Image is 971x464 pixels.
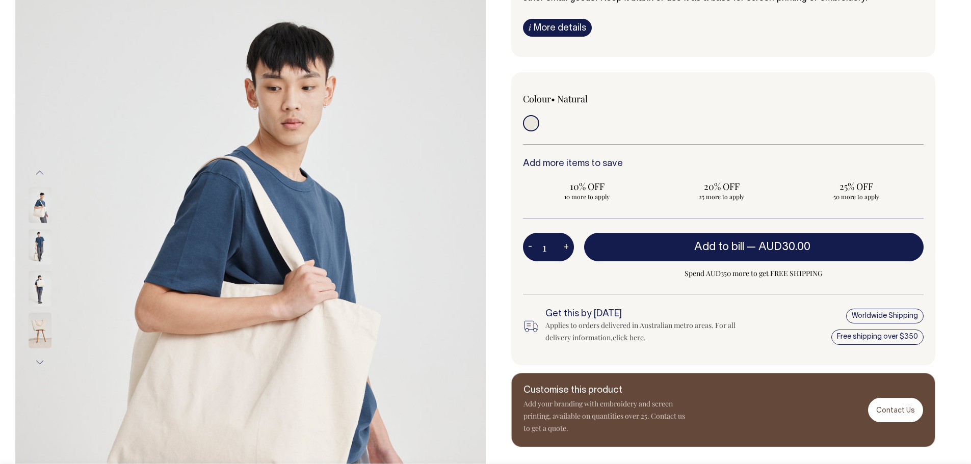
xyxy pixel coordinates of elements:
[523,386,687,396] h6: Customise this product
[29,187,51,223] img: natural
[528,180,646,193] span: 10% OFF
[557,93,588,105] label: Natural
[792,177,921,204] input: 25% OFF 50 more to apply
[558,237,574,257] button: +
[758,242,810,252] span: AUD30.00
[29,229,51,264] img: natural
[29,270,51,306] img: natural
[528,193,646,201] span: 10 more to apply
[747,242,813,252] span: —
[613,333,644,342] a: click here
[523,398,687,434] p: Add your branding with embroidery and screen printing, available on quantities over 25. Contact u...
[545,319,742,344] div: Applies to orders delivered in Australian metro areas. For all delivery information, .
[551,93,555,105] span: •
[32,161,47,184] button: Previous
[868,398,923,422] a: Contact Us
[523,177,651,204] input: 10% OFF 10 more to apply
[584,267,924,280] span: Spend AUD350 more to get FREE SHIPPING
[523,159,924,169] h6: Add more items to save
[523,237,537,257] button: -
[694,242,744,252] span: Add to bill
[523,19,592,37] a: iMore details
[584,233,924,261] button: Add to bill —AUD30.00
[523,93,684,105] div: Colour
[658,177,786,204] input: 20% OFF 25 more to apply
[797,193,915,201] span: 50 more to apply
[545,309,742,319] h6: Get this by [DATE]
[663,180,781,193] span: 20% OFF
[32,351,47,374] button: Next
[529,22,531,33] span: i
[29,312,51,348] img: natural
[663,193,781,201] span: 25 more to apply
[797,180,915,193] span: 25% OFF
